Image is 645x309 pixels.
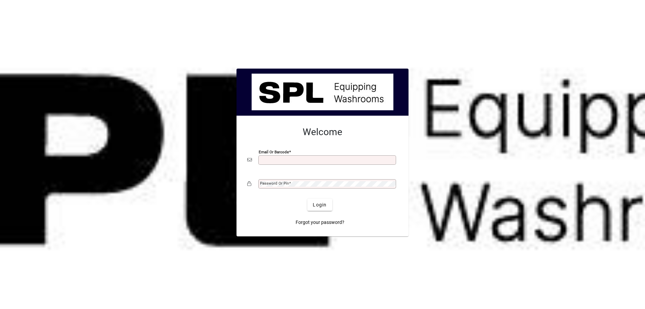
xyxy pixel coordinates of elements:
[293,216,347,228] a: Forgot your password?
[259,150,289,154] mat-label: Email or Barcode
[307,199,332,211] button: Login
[296,219,344,226] span: Forgot your password?
[313,201,327,208] span: Login
[260,181,289,186] mat-label: Password or Pin
[247,126,398,138] h2: Welcome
